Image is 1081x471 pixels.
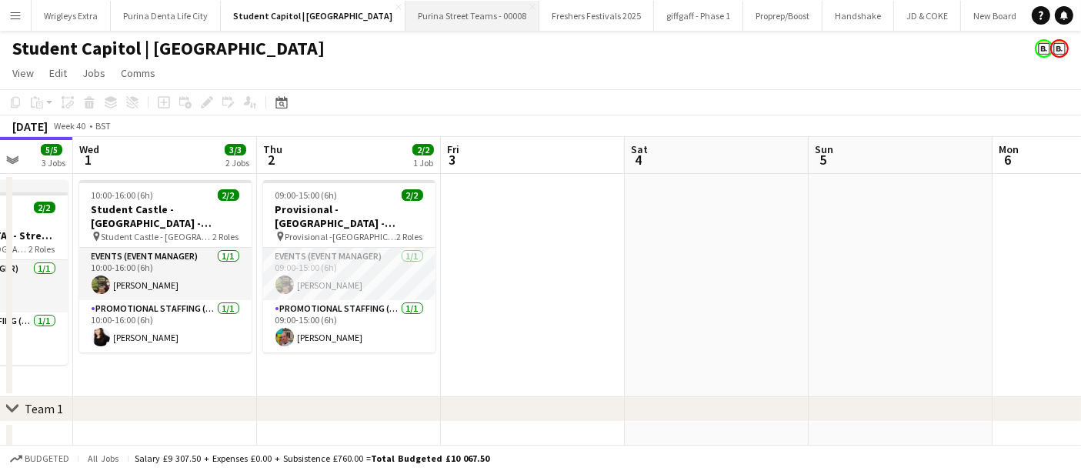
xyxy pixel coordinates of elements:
[263,248,435,300] app-card-role: Events (Event Manager)1/109:00-15:00 (6h)[PERSON_NAME]
[34,202,55,213] span: 2/2
[51,120,89,132] span: Week 40
[815,142,833,156] span: Sun
[275,189,338,201] span: 09:00-15:00 (6h)
[1035,39,1053,58] app-user-avatar: Bounce Activations Ltd
[95,120,111,132] div: BST
[32,1,111,31] button: Wrigleys Extra
[412,144,434,155] span: 2/2
[76,63,112,83] a: Jobs
[111,1,221,31] button: Purina Denta Life City
[221,1,405,31] button: Student Capitol | [GEOGRAPHIC_DATA]
[79,300,252,352] app-card-role: Promotional Staffing (Brand Ambassadors)1/110:00-16:00 (6h)[PERSON_NAME]
[999,142,1019,156] span: Mon
[285,231,397,242] span: Provisional -[GEOGRAPHIC_DATA] - [GEOGRAPHIC_DATA] - Refreshers
[29,243,55,255] span: 2 Roles
[25,453,69,464] span: Budgeted
[225,144,246,155] span: 3/3
[263,202,435,230] h3: Provisional - [GEOGRAPHIC_DATA] - [GEOGRAPHIC_DATA]
[263,300,435,352] app-card-role: Promotional Staffing (Brand Ambassadors)1/109:00-15:00 (6h)[PERSON_NAME]
[102,231,213,242] span: Student Castle - [GEOGRAPHIC_DATA] - Freshers Fair
[629,151,648,169] span: 4
[85,453,122,464] span: All jobs
[135,453,489,464] div: Salary £9 307.50 + Expenses £0.00 + Subsistence £760.00 =
[41,144,62,155] span: 5/5
[894,1,961,31] button: JD & COKE
[115,63,162,83] a: Comms
[631,142,648,156] span: Sat
[12,37,325,60] h1: Student Capitol | [GEOGRAPHIC_DATA]
[743,1,822,31] button: Proprep/Boost
[218,189,239,201] span: 2/2
[539,1,654,31] button: Freshers Festivals 2025
[413,157,433,169] div: 1 Job
[92,189,154,201] span: 10:00-16:00 (6h)
[263,180,435,352] app-job-card: 09:00-15:00 (6h)2/2Provisional - [GEOGRAPHIC_DATA] - [GEOGRAPHIC_DATA] Provisional -[GEOGRAPHIC_D...
[261,151,282,169] span: 2
[82,66,105,80] span: Jobs
[121,66,155,80] span: Comms
[12,119,48,134] div: [DATE]
[79,142,99,156] span: Wed
[79,180,252,352] app-job-card: 10:00-16:00 (6h)2/2Student Castle - [GEOGRAPHIC_DATA] - Freshers Fair Student Castle - [GEOGRAPHI...
[43,63,73,83] a: Edit
[213,231,239,242] span: 2 Roles
[8,450,72,467] button: Budgeted
[961,1,1029,31] button: New Board
[654,1,743,31] button: giffgaff - Phase 1
[402,189,423,201] span: 2/2
[6,63,40,83] a: View
[225,157,249,169] div: 2 Jobs
[447,142,459,156] span: Fri
[397,231,423,242] span: 2 Roles
[996,151,1019,169] span: 6
[79,248,252,300] app-card-role: Events (Event Manager)1/110:00-16:00 (6h)[PERSON_NAME]
[822,1,894,31] button: Handshake
[371,453,489,464] span: Total Budgeted £10 067.50
[79,202,252,230] h3: Student Castle - [GEOGRAPHIC_DATA] - Freshers Fair
[812,151,833,169] span: 5
[77,151,99,169] span: 1
[263,142,282,156] span: Thu
[12,66,34,80] span: View
[25,401,63,416] div: Team 1
[1050,39,1069,58] app-user-avatar: Bounce Activations Ltd
[49,66,67,80] span: Edit
[445,151,459,169] span: 3
[405,1,539,31] button: Purina Street Teams - 00008
[42,157,65,169] div: 3 Jobs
